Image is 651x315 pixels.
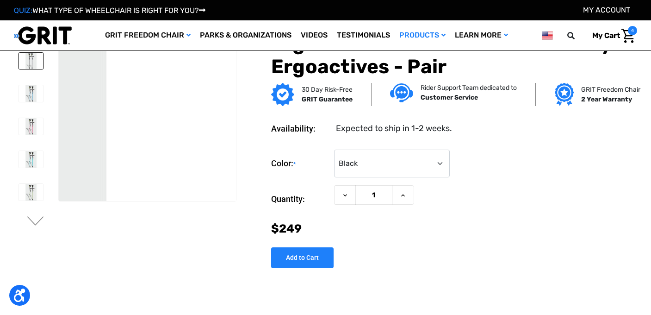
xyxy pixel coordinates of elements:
[271,32,637,79] h1: Ergobaum 7G Forearm Crutches by Ergoactives - Pair
[271,122,329,135] dt: Availability:
[395,20,450,50] a: Products
[585,26,637,45] a: Cart with 4 items
[421,83,517,93] p: Rider Support Team dedicated to
[581,95,632,103] strong: 2 Year Warranty
[555,83,574,106] img: Grit freedom
[583,6,630,14] a: Account
[19,53,43,69] img: Ergobaum 7G Forearm Crutches by Ergoactives - Pair
[621,29,635,43] img: Cart
[421,94,478,101] strong: Customer Service
[14,6,32,15] span: QUIZ:
[302,85,353,94] p: 30 Day Risk-Free
[542,30,553,41] img: us.png
[450,20,513,50] a: Learn More
[26,216,45,227] button: Go to slide 2 of 5
[271,185,329,213] label: Quantity:
[302,95,353,103] strong: GRIT Guarantee
[332,20,395,50] a: Testimonials
[571,26,585,45] input: Search
[14,6,205,15] a: QUIZ:WHAT TYPE OF WHEELCHAIR IS RIGHT FOR YOU?
[336,122,452,135] dd: Expected to ship in 1-2 weeks.
[271,222,302,235] span: $249
[592,31,620,40] span: My Cart
[19,184,43,201] img: Ergobaum 7G Forearm Crutches by Ergoactives - Pair
[14,26,72,45] img: GRIT All-Terrain Wheelchair and Mobility Equipment
[628,26,637,35] span: 4
[581,85,640,94] p: GRIT Freedom Chair
[296,20,332,50] a: Videos
[19,118,43,135] img: Ergobaum 7G Forearm Crutches by Ergoactives - Pair
[100,20,195,50] a: GRIT Freedom Chair
[525,255,647,299] iframe: Tidio Chat
[271,150,329,178] label: Color:
[390,83,413,102] img: Customer service
[19,151,43,168] img: Ergobaum 7G Forearm Crutches by Ergoactives - Pair
[271,83,294,106] img: GRIT Guarantee
[271,247,334,268] input: Add to Cart
[195,20,296,50] a: Parks & Organizations
[19,85,43,102] img: Ergobaum 7G Forearm Crutches by Ergoactives - Pair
